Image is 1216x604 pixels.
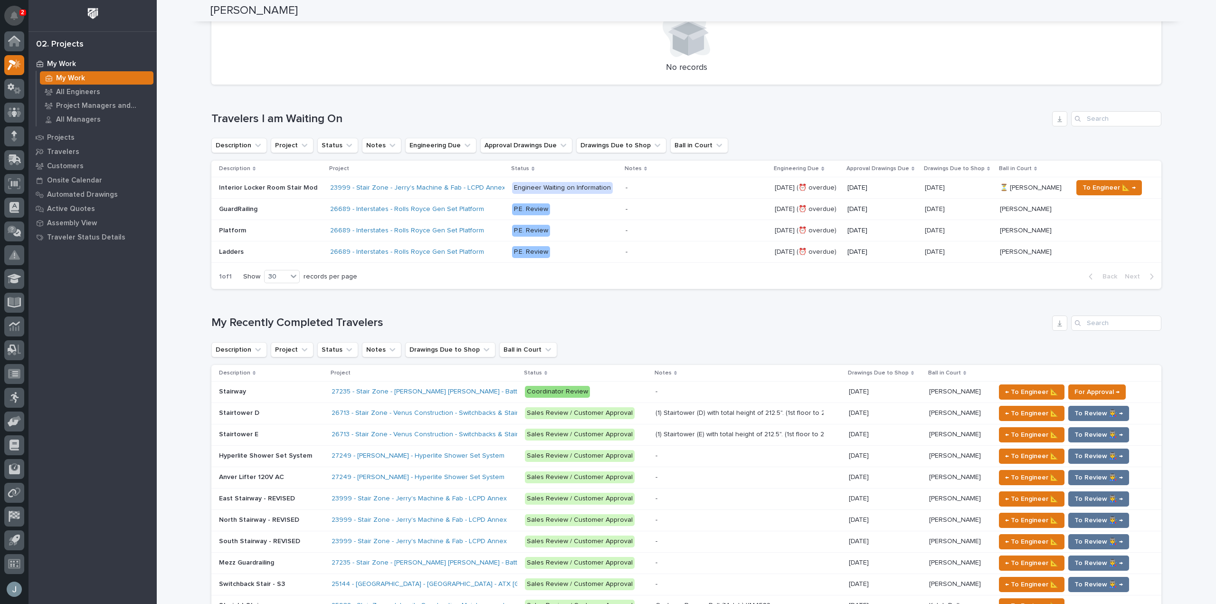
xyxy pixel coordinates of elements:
p: Status [524,368,542,378]
button: Engineering Due [405,138,476,153]
button: To Review 👨‍🏭 → [1068,577,1129,592]
p: Show [243,273,260,281]
span: ← To Engineer 📐 [1005,579,1058,590]
p: [DATE] (⏰ overdue) [775,182,838,192]
p: [DATE] [849,493,871,503]
p: [DATE] [849,386,871,396]
button: To Engineer 📐 → [1076,180,1142,195]
button: For Approval → [1068,384,1126,400]
p: [DATE] [847,227,917,235]
p: Drawings Due to Shop [924,163,985,174]
p: No records [223,63,1150,73]
a: 27235 - Stair Zone - [PERSON_NAME] [PERSON_NAME] - Batting Cage Stairs [332,559,564,567]
p: Project [329,163,349,174]
button: To Review 👨‍🏭 → [1068,427,1129,442]
p: [DATE] (⏰ overdue) [775,203,838,213]
p: [PERSON_NAME] [929,471,983,481]
tr: South Stairway - REVISEDSouth Stairway - REVISED 23999 - Stair Zone - Jerry's Machine & Fab - LCP... [211,531,1161,552]
div: Sales Review / Customer Approval [525,536,635,547]
div: Sales Review / Customer Approval [525,493,635,505]
p: Projects [47,134,75,142]
p: Stairtower D [219,407,261,417]
tr: Mezz GuardrailingMezz Guardrailing 27235 - Stair Zone - [PERSON_NAME] [PERSON_NAME] - Batting Cag... [211,552,1161,574]
span: ← To Engineer 📐 [1005,451,1058,462]
a: My Work [28,57,157,71]
tr: Switchback Stair - S3Switchback Stair - S3 25144 - [GEOGRAPHIC_DATA] - [GEOGRAPHIC_DATA] - ATX [G... [211,574,1161,595]
span: Back [1097,272,1117,281]
span: ← To Engineer 📐 [1005,536,1058,547]
p: [DATE] [849,578,871,588]
div: Sales Review / Customer Approval [525,471,635,483]
input: Search [1071,111,1161,126]
p: [DATE] [925,203,947,213]
div: - [626,205,627,213]
span: To Review 👨‍🏭 → [1074,515,1123,526]
p: Description [219,163,250,174]
tr: Hyperlite Shower Set SystemHyperlite Shower Set System 27249 - [PERSON_NAME] - Hyperlite Shower S... [211,445,1161,467]
a: All Engineers [37,85,157,98]
div: - [655,516,657,524]
tr: North Stairway - REVISEDNorth Stairway - REVISED 23999 - Stair Zone - Jerry's Machine & Fab - LCP... [211,509,1161,531]
p: Hyperlite Shower Set System [219,450,314,460]
span: To Review 👨‍🏭 → [1074,429,1123,441]
div: (1) Stairtower (D) with total height of 212.5". (1st floor to 2nd floor is 106.5" / 2nd floor to ... [655,409,822,417]
button: To Review 👨‍🏭 → [1068,449,1129,464]
div: - [655,559,657,567]
p: Traveler Status Details [47,233,125,242]
div: P.E. Review [512,246,550,258]
p: Mezz Guardrailing [219,557,276,567]
tr: Stairtower EStairtower E 26713 - Stair Zone - Venus Construction - Switchbacks & Stairtowers Sale... [211,424,1161,445]
button: Description [211,342,267,357]
button: Project [271,342,313,357]
a: All Managers [37,113,157,126]
p: 1 of 1 [211,265,239,288]
p: [DATE] [925,246,947,256]
div: - [655,388,657,396]
div: Notifications2 [12,11,24,27]
button: ← To Engineer 📐 [999,534,1064,549]
a: Projects [28,130,157,144]
button: To Review 👨‍🏭 → [1068,534,1129,549]
p: Notes [655,368,672,378]
tr: Anver Lifter 120V ACAnver Lifter 120V AC 27249 - [PERSON_NAME] - Hyperlite Shower Set System Sale... [211,467,1161,488]
p: [DATE] [849,407,871,417]
span: ← To Engineer 📐 [1005,557,1058,569]
span: To Review 👨‍🏭 → [1074,451,1123,462]
span: ← To Engineer 📐 [1005,429,1058,441]
tr: Interior Locker Room Stair ModInterior Locker Room Stair Mod 23999 - Stair Zone - Jerry's Machine... [211,177,1161,199]
p: Platform [219,225,248,235]
a: 23999 - Stair Zone - Jerry's Machine & Fab - LCPD Annex [332,537,507,546]
div: Search [1071,316,1161,331]
button: Next [1121,272,1161,281]
div: - [626,184,627,192]
p: My Work [47,60,76,68]
tr: LaddersLadders 26689 - Interstates - Rolls Royce Gen Set Platform P.E. Review- [DATE] (⏰ overdue)... [211,241,1161,263]
h1: Travelers I am Waiting On [211,112,1048,126]
span: To Engineer 📐 → [1083,182,1136,193]
div: - [626,248,627,256]
button: users-avatar [4,579,24,599]
a: 23999 - Stair Zone - Jerry's Machine & Fab - LCPD Annex [330,184,505,192]
p: [PERSON_NAME] [929,536,983,546]
p: Approval Drawings Due [846,163,909,174]
a: Project Managers and Engineers [37,99,157,112]
div: - [655,473,657,481]
a: 27235 - Stair Zone - [PERSON_NAME] [PERSON_NAME] - Batting Cage Stairs [332,388,564,396]
button: ← To Engineer 📐 [999,491,1064,507]
button: Back [1081,272,1121,281]
tr: East Stairway - REVISEDEast Stairway - REVISED 23999 - Stair Zone - Jerry's Machine & Fab - LCPD ... [211,488,1161,509]
p: Interior Locker Room Stair Mod [219,182,319,192]
div: Engineer Waiting on Information [512,182,613,194]
p: [DATE] [847,205,917,213]
button: To Review 👨‍🏭 → [1068,513,1129,528]
button: Drawings Due to Shop [576,138,666,153]
div: 30 [265,272,287,282]
button: ← To Engineer 📐 [999,449,1064,464]
p: records per page [304,273,357,281]
p: South Stairway - REVISED [219,536,302,546]
tr: PlatformPlatform 26689 - Interstates - Rolls Royce Gen Set Platform P.E. Review- [DATE] (⏰ overdu... [211,220,1161,241]
h1: My Recently Completed Travelers [211,316,1048,330]
span: To Review 👨‍🏭 → [1074,408,1123,419]
p: 2 [21,9,24,16]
